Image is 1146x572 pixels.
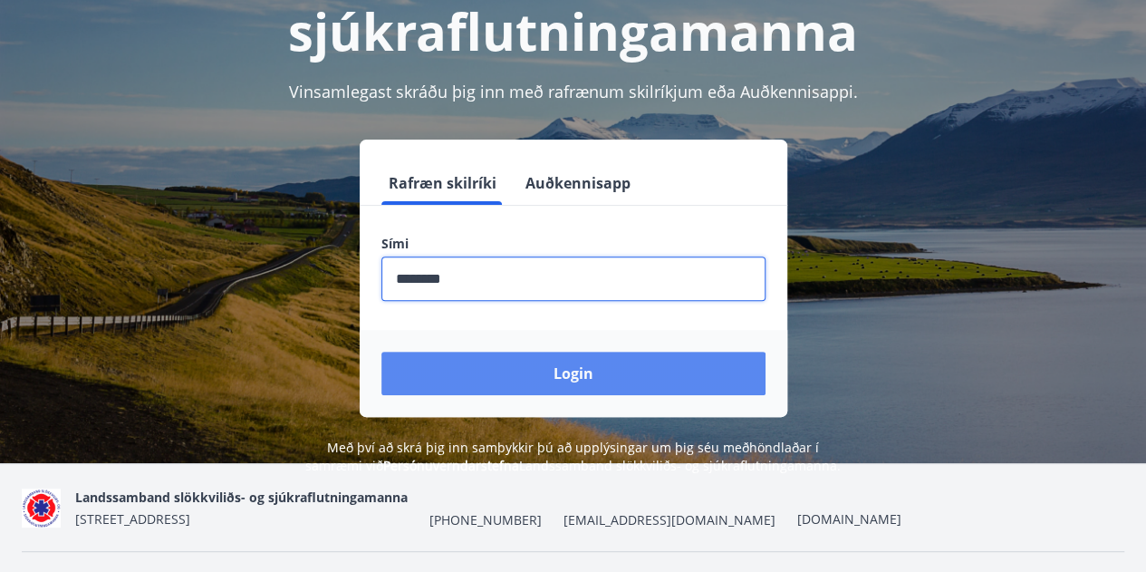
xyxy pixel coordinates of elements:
button: Rafræn skilríki [381,161,504,205]
button: Auðkennisapp [518,161,638,205]
span: [PHONE_NUMBER] [429,511,542,529]
a: Persónuverndarstefna [383,457,519,474]
span: Landssamband slökkviliðs- og sjúkraflutningamanna [75,489,408,506]
button: Login [381,352,766,395]
label: Sími [381,235,766,253]
img: 5co5o51sp293wvT0tSE6jRQ7d6JbxoluH3ek357x.png [22,489,61,528]
span: [STREET_ADDRESS] [75,510,190,528]
span: Vinsamlegast skráðu þig inn með rafrænum skilríkjum eða Auðkennisappi. [289,81,858,102]
a: [DOMAIN_NAME] [797,510,901,528]
span: Með því að skrá þig inn samþykkir þú að upplýsingar um þig séu meðhöndlaðar í samræmi við Landssa... [305,439,841,474]
span: [EMAIL_ADDRESS][DOMAIN_NAME] [563,511,775,529]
